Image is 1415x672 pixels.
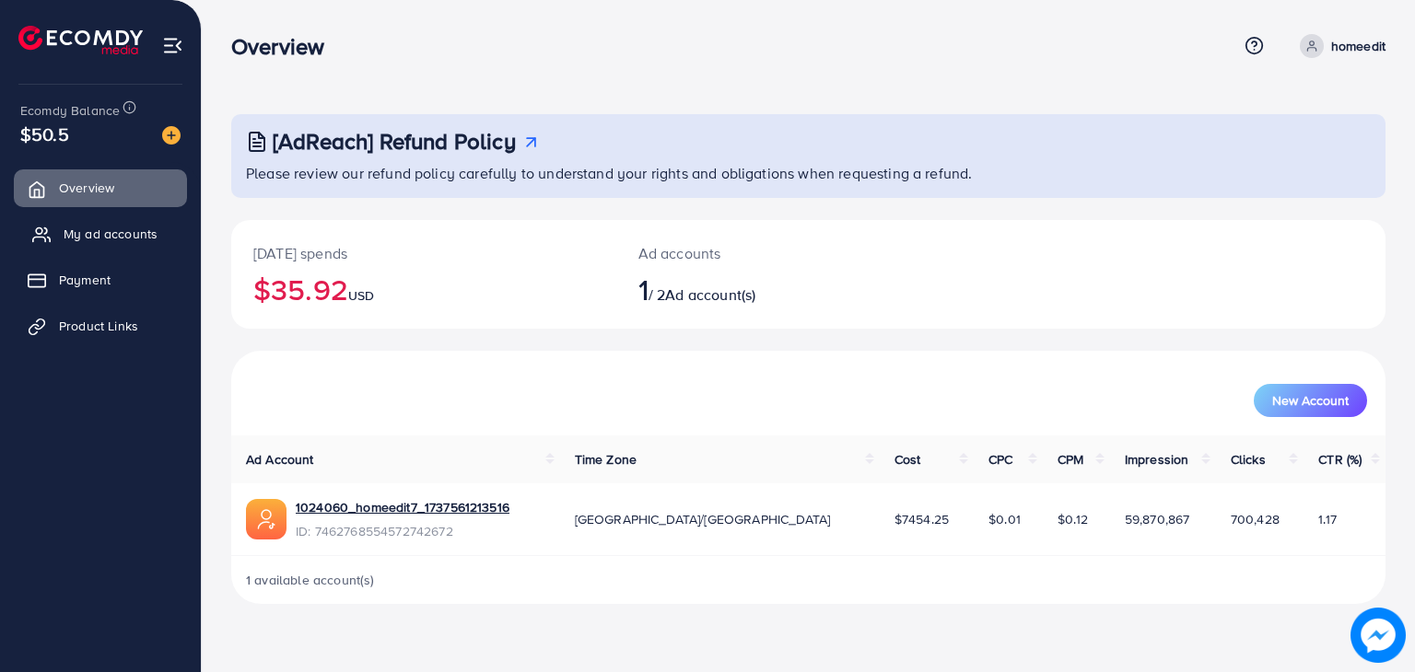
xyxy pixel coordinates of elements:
[1292,34,1386,58] a: homeedit
[246,571,375,589] span: 1 available account(s)
[1318,450,1362,469] span: CTR (%)
[273,128,516,155] h3: [AdReach] Refund Policy
[20,121,69,147] span: $50.5
[1254,384,1367,417] button: New Account
[246,499,287,539] img: ic-ads-acc.e4c84228.svg
[638,272,883,307] h2: / 2
[988,450,1012,469] span: CPC
[59,179,114,197] span: Overview
[1231,450,1266,469] span: Clicks
[895,510,949,528] span: $7454.25
[253,242,594,264] p: [DATE] spends
[1331,35,1386,57] p: homeedit
[1231,510,1280,528] span: 700,428
[18,26,143,54] img: logo
[638,268,649,310] span: 1
[14,215,187,252] a: My ad accounts
[988,510,1021,528] span: $0.01
[14,307,187,344] a: Product Links
[575,510,831,528] span: [GEOGRAPHIC_DATA]/[GEOGRAPHIC_DATA]
[1058,510,1088,528] span: $0.12
[59,271,111,289] span: Payment
[20,101,120,120] span: Ecomdy Balance
[665,284,755,305] span: Ad account(s)
[296,498,509,516] a: 1024060_homeedit7_1737561213516
[348,286,374,305] span: USD
[162,35,183,56] img: menu
[1272,394,1349,407] span: New Account
[1351,608,1406,663] img: image
[14,169,187,206] a: Overview
[1125,510,1190,528] span: 59,870,867
[246,162,1374,184] p: Please review our refund policy carefully to understand your rights and obligations when requesti...
[64,225,158,243] span: My ad accounts
[575,450,637,469] span: Time Zone
[162,126,181,145] img: image
[1058,450,1083,469] span: CPM
[296,522,509,540] span: ID: 7462768554572742672
[246,450,314,469] span: Ad Account
[1125,450,1189,469] span: Impression
[895,450,921,469] span: Cost
[1318,510,1337,528] span: 1.17
[253,272,594,307] h2: $35.92
[14,261,187,298] a: Payment
[231,33,339,60] h3: Overview
[638,242,883,264] p: Ad accounts
[59,317,138,335] span: Product Links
